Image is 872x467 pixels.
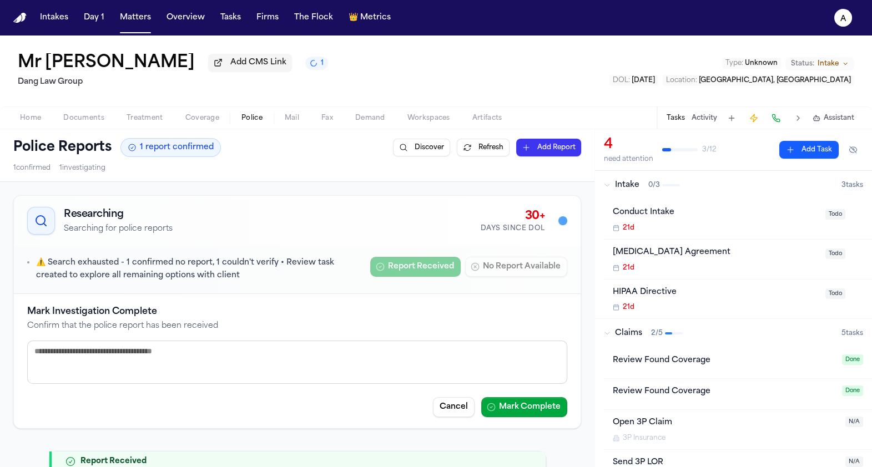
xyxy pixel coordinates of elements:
[623,303,634,312] span: 21d
[825,248,845,259] span: Todo
[355,114,385,123] span: Demand
[321,59,324,68] span: 1
[321,114,333,123] span: Fax
[702,145,716,154] span: 3 / 12
[20,114,41,123] span: Home
[305,57,328,70] button: 1 active task
[230,57,286,68] span: Add CMS Link
[722,58,781,69] button: Edit Type: Unknown
[615,328,642,339] span: Claims
[746,110,762,126] button: Create Immediate Task
[615,180,639,191] span: Intake
[613,246,819,259] div: [MEDICAL_DATA] Agreement
[290,8,337,28] button: The Flock
[127,114,163,123] span: Treatment
[344,8,395,28] button: crownMetrics
[604,379,872,410] div: Open task: Review Found Coverage
[59,164,105,172] span: 1 investigating
[407,114,450,123] span: Workspaces
[18,53,195,73] button: Edit matter name
[481,397,567,417] button: Mark Complete
[613,385,835,398] div: Review Found Coverage
[613,206,819,219] div: Conduct Intake
[27,321,567,332] p: Confirm that the police report has been received
[745,60,778,67] span: Unknown
[252,8,283,28] button: Firms
[768,110,784,126] button: Make a Call
[623,434,666,443] span: 3P Insurance
[370,257,461,277] button: Report Received
[842,354,863,365] span: Done
[595,319,872,348] button: Claims2/55tasks
[613,77,630,84] span: DOL :
[699,77,851,84] span: [GEOGRAPHIC_DATA], [GEOGRAPHIC_DATA]
[595,171,872,200] button: Intake0/33tasks
[825,209,845,220] span: Todo
[825,288,845,299] span: Todo
[516,139,581,156] button: Add Report
[841,181,863,190] span: 3 task s
[13,13,27,23] img: Finch Logo
[64,224,173,235] p: Searching for police reports
[604,155,653,164] div: need attention
[779,141,839,159] button: Add Task
[845,417,863,427] span: N/A
[216,8,245,28] button: Tasks
[663,75,854,86] button: Edit Location: Newark, NJ
[824,114,854,123] span: Assistant
[651,329,663,338] span: 2 / 5
[648,181,660,190] span: 0 / 3
[27,305,567,318] h4: Mark Investigation Complete
[604,136,653,154] div: 4
[666,77,697,84] span: Location :
[241,114,263,123] span: Police
[80,456,147,467] h2: Report Received
[724,110,739,126] button: Add Task
[79,8,109,28] a: Day 1
[18,75,328,89] h2: Dang Law Group
[13,164,51,172] span: 1 confirmed
[140,142,214,153] span: 1 report confirmed
[13,139,112,156] h1: Police Reports
[845,456,863,467] span: N/A
[841,329,863,338] span: 5 task s
[36,257,361,282] p: ⚠️ Search exhausted - 1 confirmed no report, 1 couldn't verify • Review task created to explore a...
[692,114,717,123] button: Activity
[604,200,872,240] div: Open task: Conduct Intake
[13,13,27,23] a: Home
[64,207,173,222] h2: Researching
[613,354,835,367] div: Review Found Coverage
[613,417,839,429] div: Open 3P Claim
[609,75,658,86] button: Edit DOL: 2025-01-01
[785,57,854,70] button: Change status from Intake
[36,8,73,28] button: Intakes
[604,280,872,319] div: Open task: HIPAA Directive
[604,348,872,379] div: Open task: Review Found Coverage
[842,385,863,396] span: Done
[63,114,104,123] span: Documents
[632,77,655,84] span: [DATE]
[115,8,155,28] button: Matters
[465,257,567,277] button: No Report Available
[285,114,299,123] span: Mail
[604,410,872,450] div: Open task: Open 3P Claim
[162,8,209,28] button: Overview
[393,139,450,156] button: Discover
[613,286,819,299] div: HIPAA Directive
[481,209,545,224] div: 30+
[208,54,292,72] button: Add CMS Link
[818,59,839,68] span: Intake
[623,224,634,232] span: 21d
[604,240,872,280] div: Open task: Retainer Agreement
[843,141,863,159] button: Hide completed tasks (⌘⇧H)
[791,59,814,68] span: Status:
[433,397,475,417] button: Cancel
[185,114,219,123] span: Coverage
